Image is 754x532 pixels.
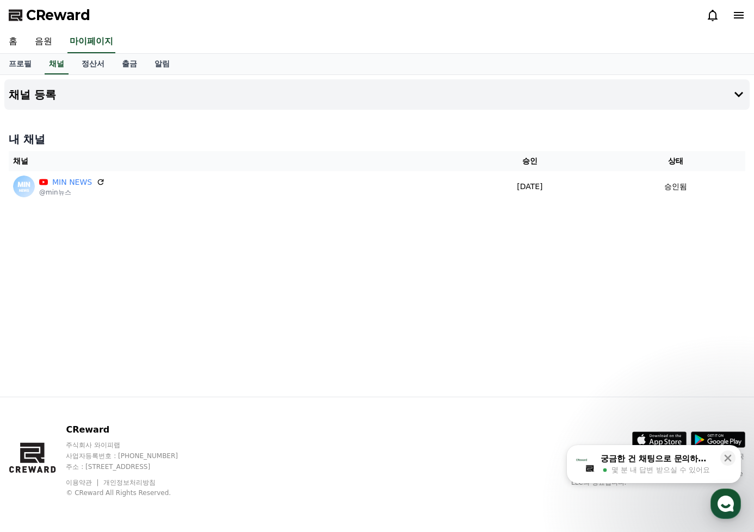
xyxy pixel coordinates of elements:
[66,462,199,471] p: 주소 : [STREET_ADDRESS]
[66,452,199,460] p: 사업자등록번호 : [PHONE_NUMBER]
[103,479,156,486] a: 개인정보처리방침
[146,54,178,74] a: 알림
[664,181,687,192] p: 승인됨
[9,132,745,147] h4: 내 채널
[9,89,56,101] h4: 채널 등록
[13,176,35,197] img: MIN NEWS
[66,489,199,497] p: © CReward All Rights Reserved.
[4,79,750,110] button: 채널 등록
[606,151,745,171] th: 상태
[113,54,146,74] a: 출금
[9,7,90,24] a: CReward
[26,30,61,53] a: 음원
[66,441,199,449] p: 주식회사 와이피랩
[52,177,92,188] a: MIN NEWS
[39,188,105,197] p: @min뉴스
[67,30,115,53] a: 마이페이지
[26,7,90,24] span: CReward
[9,151,454,171] th: 채널
[454,151,606,171] th: 승인
[66,423,199,436] p: CReward
[73,54,113,74] a: 정산서
[45,54,69,74] a: 채널
[66,479,100,486] a: 이용약관
[458,181,602,192] p: [DATE]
